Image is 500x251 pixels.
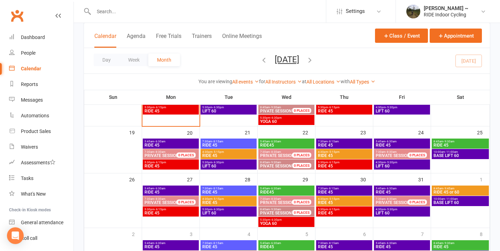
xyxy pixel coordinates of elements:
[430,29,482,43] button: Appointment
[385,197,397,201] span: - 8:30am
[270,140,281,143] span: - 6:30am
[328,150,339,154] span: - 5:15pm
[477,126,490,138] div: 25
[270,150,281,154] span: - 8:30am
[292,163,311,168] div: 0 PLACES
[260,208,300,211] span: 8:45am
[318,140,371,143] span: 7:30am
[318,208,371,211] span: 5:30pm
[360,126,373,138] div: 23
[9,139,73,155] a: Waivers
[9,155,73,171] a: Assessments
[144,106,197,109] span: 5:30pm
[245,173,257,185] div: 28
[260,150,300,154] span: 7:30am
[202,187,255,190] span: 7:30am
[144,211,197,215] span: RIDE 45
[190,228,200,240] div: 3
[92,7,326,16] input: Search...
[260,143,313,147] span: RIDE45
[385,242,397,245] span: - 6:30am
[375,29,428,43] button: Class / Event
[192,33,212,48] button: Trainers
[318,242,371,245] span: 7:30am
[202,143,255,147] span: RIDE 45
[363,228,373,240] div: 6
[303,126,315,138] div: 22
[202,109,255,113] span: LIFT 60
[385,150,397,154] span: - 8:30am
[212,242,223,245] span: - 8:15am
[386,106,397,109] span: - 5:30pm
[315,90,373,104] th: Thu
[433,140,487,143] span: 8:45am
[260,164,292,168] span: PIVATE SESSION
[144,150,185,154] span: 7:30am
[350,79,375,85] a: All Types
[260,211,292,215] span: PIVATE SESSION
[375,150,416,154] span: 7:30am
[385,140,397,143] span: - 6:30am
[259,79,265,84] strong: for
[270,187,281,190] span: - 6:30am
[212,106,224,109] span: - 6:30pm
[21,66,41,71] div: Calendar
[433,190,487,194] span: RIDE 45 or 60
[328,197,339,201] span: - 5:15pm
[433,197,487,201] span: 10:00am
[132,228,142,240] div: 2
[212,140,223,143] span: - 8:15am
[148,54,180,66] button: Month
[187,127,200,138] div: 20
[305,228,315,240] div: 5
[129,173,142,185] div: 26
[375,140,429,143] span: 5:45am
[270,197,281,201] span: - 8:30am
[200,90,258,104] th: Tue
[260,106,300,109] span: 8:45am
[408,199,427,205] div: 0 PLACES
[119,54,148,66] button: Week
[248,228,257,240] div: 4
[433,201,487,205] span: BASE LIFT 60
[270,242,281,245] span: - 6:30am
[270,208,281,211] span: - 9:30am
[9,108,73,124] a: Automations
[260,245,313,249] span: RIDE45
[328,161,339,164] span: - 6:15pm
[318,150,371,154] span: 4:30pm
[480,173,490,185] div: 1
[144,197,185,201] span: 7:30am
[265,79,302,85] a: All Instructors
[202,154,255,158] span: RIDE 45
[187,173,200,185] div: 27
[84,90,142,104] th: Sun
[212,187,223,190] span: - 8:15am
[328,106,339,109] span: - 6:15pm
[9,171,73,186] a: Tasks
[202,150,255,154] span: 4:30pm
[9,124,73,139] a: Product Sales
[144,208,197,211] span: 5:30pm
[202,140,255,143] span: 7:30am
[328,208,339,211] span: - 6:15pm
[260,116,313,119] span: 5:30pm
[443,242,454,245] span: - 9:30am
[94,33,116,48] button: Calendar
[144,140,197,143] span: 5:45am
[202,245,255,249] span: RIDE 45
[433,242,487,245] span: 8:45am
[202,208,255,211] span: 5:30pm
[21,50,36,56] div: People
[260,197,300,201] span: 7:30am
[375,143,429,147] span: RIDE 45
[260,161,300,164] span: 8:45am
[21,81,38,87] div: Reports
[386,208,397,211] span: - 5:30pm
[9,45,73,61] a: People
[418,126,431,138] div: 24
[260,221,313,226] span: YOGA 60
[408,152,427,158] div: 0 PLACES
[222,33,262,48] button: Online Meetings
[318,109,371,113] span: RIDE 45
